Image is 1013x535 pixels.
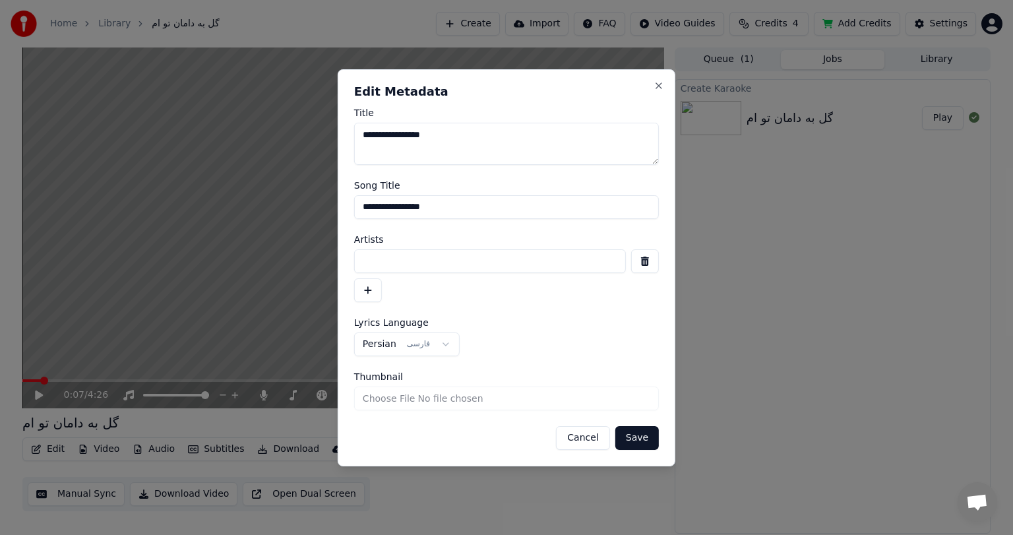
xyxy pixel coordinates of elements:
[354,108,659,117] label: Title
[556,426,609,450] button: Cancel
[354,318,429,327] span: Lyrics Language
[354,235,659,244] label: Artists
[354,372,403,381] span: Thumbnail
[615,426,659,450] button: Save
[354,86,659,98] h2: Edit Metadata
[354,181,659,190] label: Song Title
